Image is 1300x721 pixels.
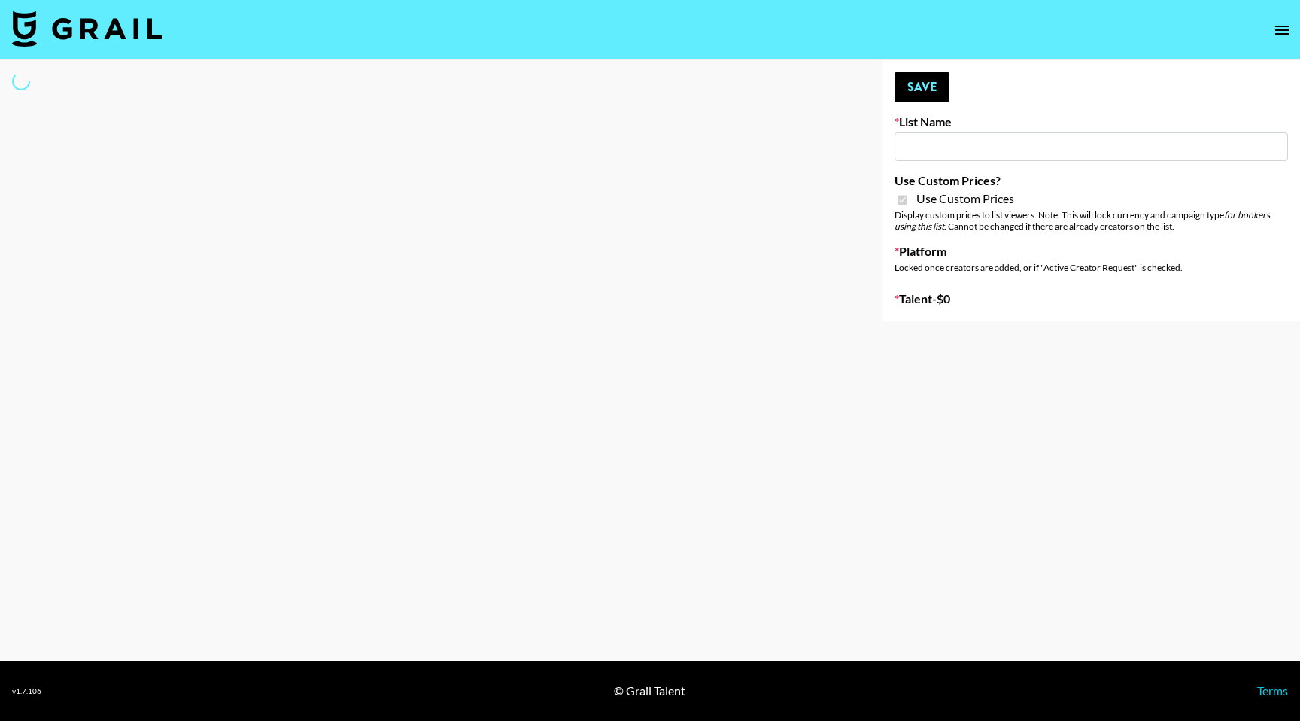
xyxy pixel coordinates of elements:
div: © Grail Talent [614,683,685,698]
label: List Name [895,114,1288,129]
img: Grail Talent [12,11,162,47]
div: v 1.7.106 [12,686,41,696]
label: Use Custom Prices? [895,173,1288,188]
div: Locked once creators are added, or if "Active Creator Request" is checked. [895,262,1288,273]
label: Talent - $ 0 [895,291,1288,306]
span: Use Custom Prices [916,191,1014,206]
div: Display custom prices to list viewers. Note: This will lock currency and campaign type . Cannot b... [895,209,1288,232]
em: for bookers using this list [895,209,1270,232]
label: Platform [895,244,1288,259]
a: Terms [1257,683,1288,698]
button: Save [895,72,949,102]
button: open drawer [1267,15,1297,45]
